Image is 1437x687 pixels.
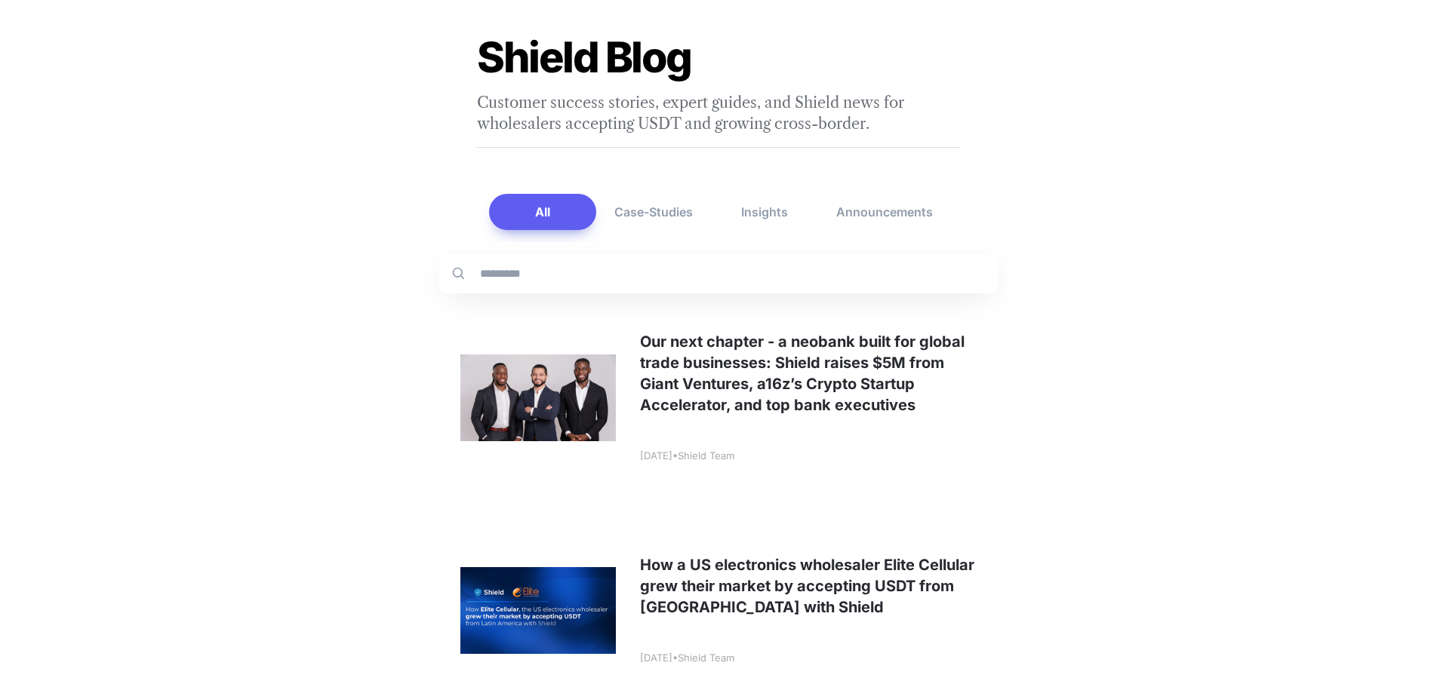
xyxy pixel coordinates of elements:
[477,32,691,83] span: Shield Blog
[599,194,708,230] button: Case-Studies
[477,94,907,133] span: Customer success stories, expert guides, and Shield news for wholesalers accepting USDT and growi...
[489,194,596,230] button: All
[711,194,818,230] button: Insights
[821,194,948,230] button: Announcements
